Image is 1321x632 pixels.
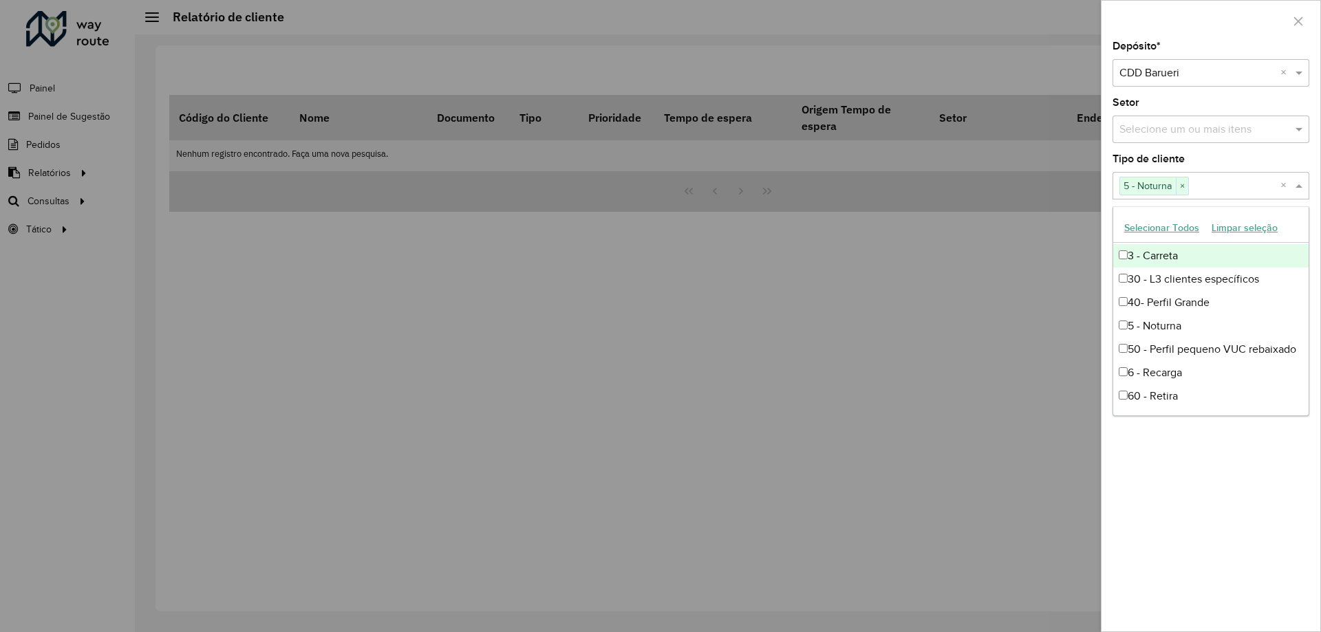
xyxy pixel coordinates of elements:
[1113,338,1309,361] div: 50 - Perfil pequeno VUC rebaixado
[1113,361,1309,384] div: 6 - Recarga
[1205,217,1284,239] button: Limpar seleção
[1118,217,1205,239] button: Selecionar Todos
[1113,314,1309,338] div: 5 - Noturna
[1113,94,1139,111] label: Setor
[1113,151,1185,167] label: Tipo de cliente
[1113,38,1161,54] label: Depósito
[1176,178,1188,195] span: ×
[1280,177,1292,194] span: Clear all
[1113,291,1309,314] div: 40- Perfil Grande
[1280,65,1292,81] span: Clear all
[1113,206,1309,416] ng-dropdown-panel: Options list
[1113,244,1309,268] div: 3 - Carreta
[1120,177,1176,194] span: 5 - Noturna
[1113,268,1309,291] div: 30 - L3 clientes específicos
[1113,384,1309,408] div: 60 - Retira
